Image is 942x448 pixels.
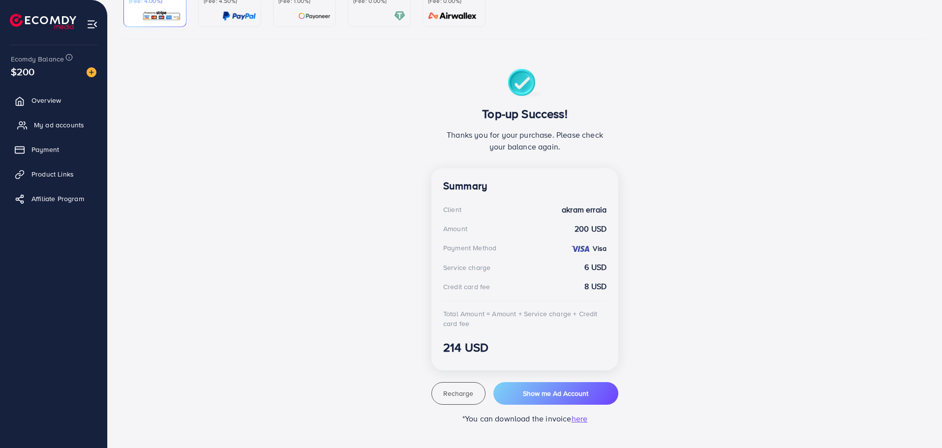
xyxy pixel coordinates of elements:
a: Product Links [7,164,100,184]
img: menu [87,19,98,30]
button: Show me Ad Account [493,382,618,405]
div: Client [443,205,461,214]
img: logo [10,14,76,29]
div: Total Amount = Amount + Service charge + Credit card fee [443,309,607,329]
a: My ad accounts [7,115,100,135]
span: $200 [11,64,35,79]
p: Thanks you for your purchase. Please check your balance again. [443,129,607,152]
img: success [508,69,543,99]
span: here [572,413,588,424]
span: Ecomdy Balance [11,54,64,64]
h4: Summary [443,180,607,192]
img: credit [571,245,590,253]
strong: akram erraia [562,204,607,215]
span: Recharge [443,388,473,398]
span: Affiliate Program [31,194,84,204]
span: Show me Ad Account [523,388,588,398]
h3: 214 USD [443,340,607,355]
h3: Top-up Success! [443,107,607,121]
strong: 8 USD [584,281,607,292]
div: Credit card fee [443,282,490,292]
span: Overview [31,95,61,105]
span: Payment [31,145,59,154]
button: Recharge [431,382,486,405]
strong: 6 USD [584,262,607,273]
span: My ad accounts [34,120,84,130]
div: Amount [443,224,467,234]
p: *You can download the invoice [431,413,618,424]
a: Overview [7,90,100,110]
div: Payment Method [443,243,496,253]
a: Affiliate Program [7,189,100,209]
img: card [142,10,181,22]
a: Payment [7,140,100,159]
strong: Visa [593,243,607,253]
span: Product Links [31,169,74,179]
div: Service charge [443,263,490,272]
img: card [425,10,480,22]
img: card [298,10,331,22]
img: image [87,67,96,77]
iframe: Chat [900,404,935,441]
img: card [222,10,256,22]
strong: 200 USD [575,223,607,235]
img: card [394,10,405,22]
